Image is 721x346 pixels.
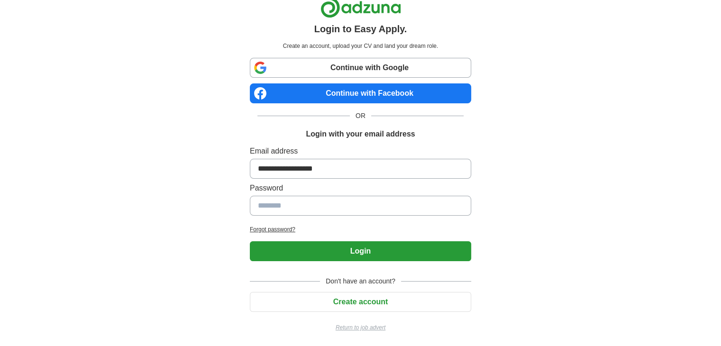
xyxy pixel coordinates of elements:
button: Login [250,241,471,261]
a: Continue with Facebook [250,83,471,103]
h1: Login with your email address [306,128,415,140]
a: Create account [250,298,471,306]
span: OR [350,111,371,121]
a: Continue with Google [250,58,471,78]
label: Email address [250,146,471,157]
button: Create account [250,292,471,312]
a: Forgot password? [250,225,471,234]
label: Password [250,182,471,194]
span: Don't have an account? [320,276,401,286]
h1: Login to Easy Apply. [314,22,407,36]
a: Return to job advert [250,323,471,332]
p: Create an account, upload your CV and land your dream role. [252,42,469,50]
